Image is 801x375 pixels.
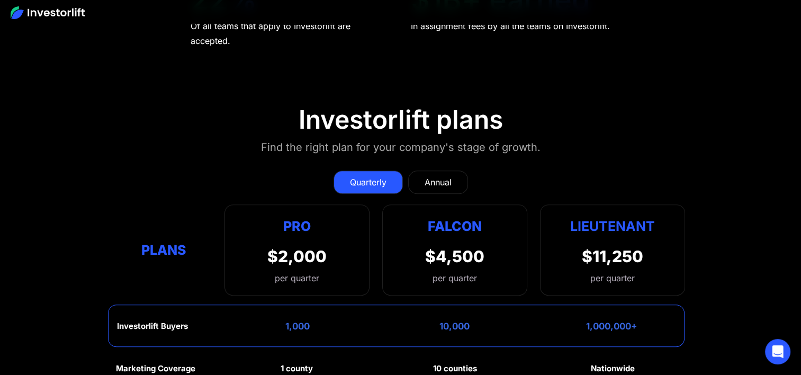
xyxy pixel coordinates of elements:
[267,216,327,236] div: Pro
[582,247,643,266] div: $11,250
[590,272,635,284] div: per quarter
[425,176,452,189] div: Annual
[281,364,313,373] div: 1 county
[570,218,655,234] strong: Lieutenant
[586,321,637,332] div: 1,000,000+
[191,19,391,48] div: Of all teams that apply to Investorlift are accepted.
[299,104,503,135] div: Investorlift plans
[433,272,477,284] div: per quarter
[117,322,188,331] div: Investorlift Buyers
[116,364,195,373] div: Marketing Coverage
[765,339,790,364] div: Open Intercom Messenger
[411,19,610,33] div: In assignment fees by all the teams on Investorlift.
[267,272,327,284] div: per quarter
[428,216,482,236] div: Falcon
[267,247,327,266] div: $2,000
[285,321,310,332] div: 1,000
[433,364,476,373] div: 10 counties
[590,364,634,373] div: Nationwide
[439,321,470,332] div: 10,000
[425,247,484,266] div: $4,500
[261,139,541,156] div: Find the right plan for your company's stage of growth.
[116,240,212,261] div: Plans
[350,176,386,189] div: Quarterly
